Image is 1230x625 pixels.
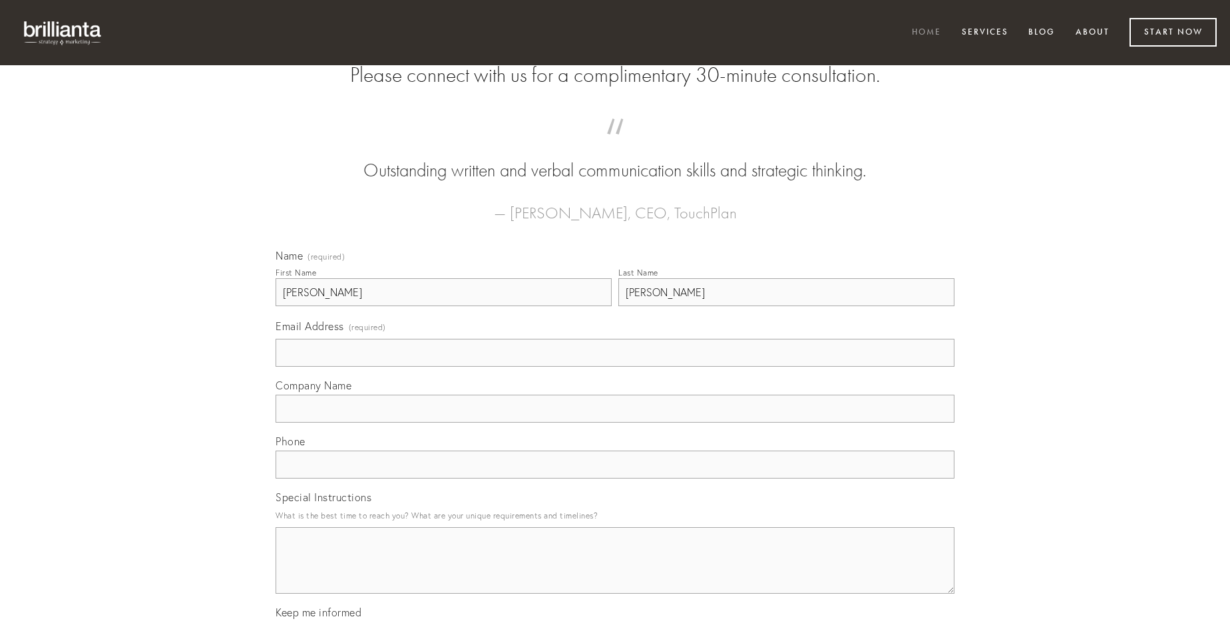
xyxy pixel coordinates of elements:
[276,507,954,524] p: What is the best time to reach you? What are your unique requirements and timelines?
[297,184,933,226] figcaption: — [PERSON_NAME], CEO, TouchPlan
[1020,22,1064,44] a: Blog
[276,435,306,448] span: Phone
[903,22,950,44] a: Home
[276,379,351,392] span: Company Name
[276,491,371,504] span: Special Instructions
[618,268,658,278] div: Last Name
[953,22,1017,44] a: Services
[276,63,954,88] h2: Please connect with us for a complimentary 30-minute consultation.
[307,253,345,261] span: (required)
[276,319,344,333] span: Email Address
[276,268,316,278] div: First Name
[1067,22,1118,44] a: About
[297,132,933,158] span: “
[1129,18,1217,47] a: Start Now
[349,318,386,336] span: (required)
[276,606,361,619] span: Keep me informed
[297,132,933,184] blockquote: Outstanding written and verbal communication skills and strategic thinking.
[276,249,303,262] span: Name
[13,13,113,52] img: brillianta - research, strategy, marketing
